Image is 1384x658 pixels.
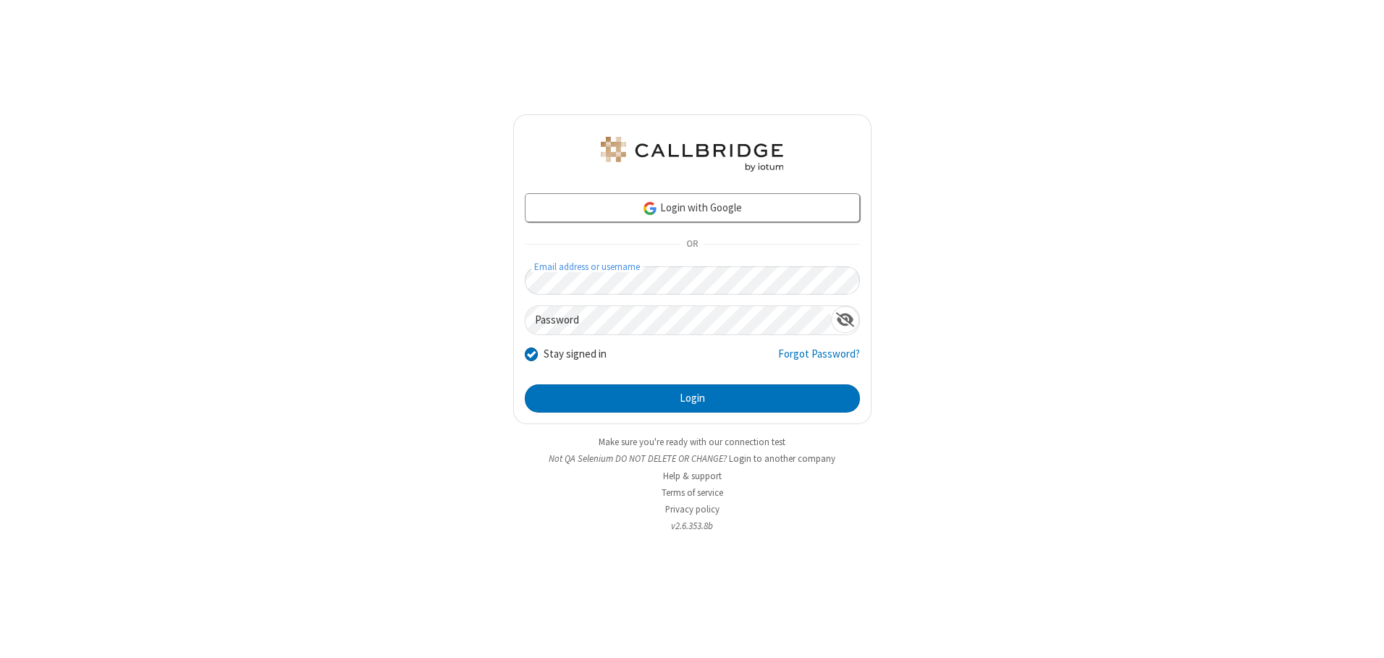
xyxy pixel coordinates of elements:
button: Login to another company [729,452,835,465]
img: QA Selenium DO NOT DELETE OR CHANGE [598,137,786,172]
li: Not QA Selenium DO NOT DELETE OR CHANGE? [513,452,872,465]
label: Stay signed in [544,346,607,363]
a: Login with Google [525,193,860,222]
a: Help & support [663,470,722,482]
a: Forgot Password? [778,346,860,374]
a: Privacy policy [665,503,720,515]
input: Email address or username [525,266,860,295]
img: google-icon.png [642,201,658,216]
a: Make sure you're ready with our connection test [599,436,785,448]
span: OR [680,235,704,255]
button: Login [525,384,860,413]
input: Password [526,306,831,334]
div: Show password [831,306,859,333]
li: v2.6.353.8b [513,519,872,533]
a: Terms of service [662,486,723,499]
